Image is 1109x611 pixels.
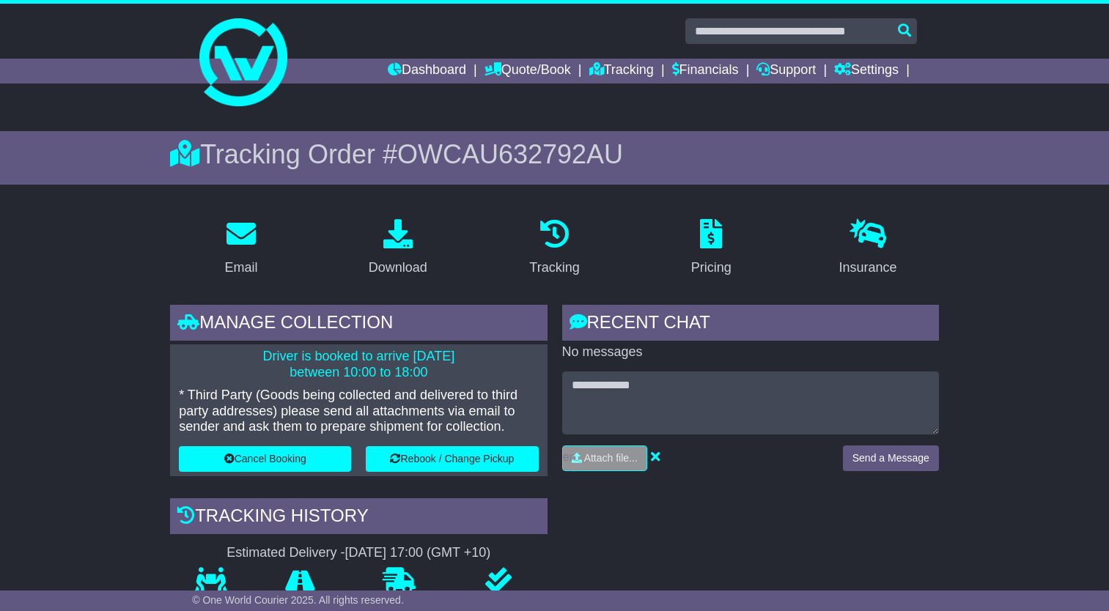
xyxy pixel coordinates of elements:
[682,214,741,283] a: Pricing
[691,258,732,278] div: Pricing
[366,446,538,472] button: Rebook / Change Pickup
[179,349,538,380] p: Driver is booked to arrive [DATE] between 10:00 to 18:00
[179,446,351,472] button: Cancel Booking
[520,214,589,283] a: Tracking
[562,344,939,360] p: No messages
[170,305,547,344] div: Manage collection
[170,545,547,561] div: Estimated Delivery -
[225,258,258,278] div: Email
[829,214,906,283] a: Insurance
[215,214,268,283] a: Email
[756,59,816,84] a: Support
[170,498,547,538] div: Tracking history
[345,545,490,561] div: [DATE] 17:00 (GMT +10)
[485,59,571,84] a: Quote/Book
[359,214,437,283] a: Download
[529,258,579,278] div: Tracking
[388,59,466,84] a: Dashboard
[843,445,939,471] button: Send a Message
[834,59,899,84] a: Settings
[179,388,538,435] p: * Third Party (Goods being collected and delivered to third party addresses) please send all atta...
[589,59,654,84] a: Tracking
[397,139,623,169] span: OWCAU632792AU
[562,305,939,344] div: RECENT CHAT
[672,59,739,84] a: Financials
[839,258,896,278] div: Insurance
[369,258,427,278] div: Download
[170,138,939,170] div: Tracking Order #
[192,594,404,606] span: © One World Courier 2025. All rights reserved.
